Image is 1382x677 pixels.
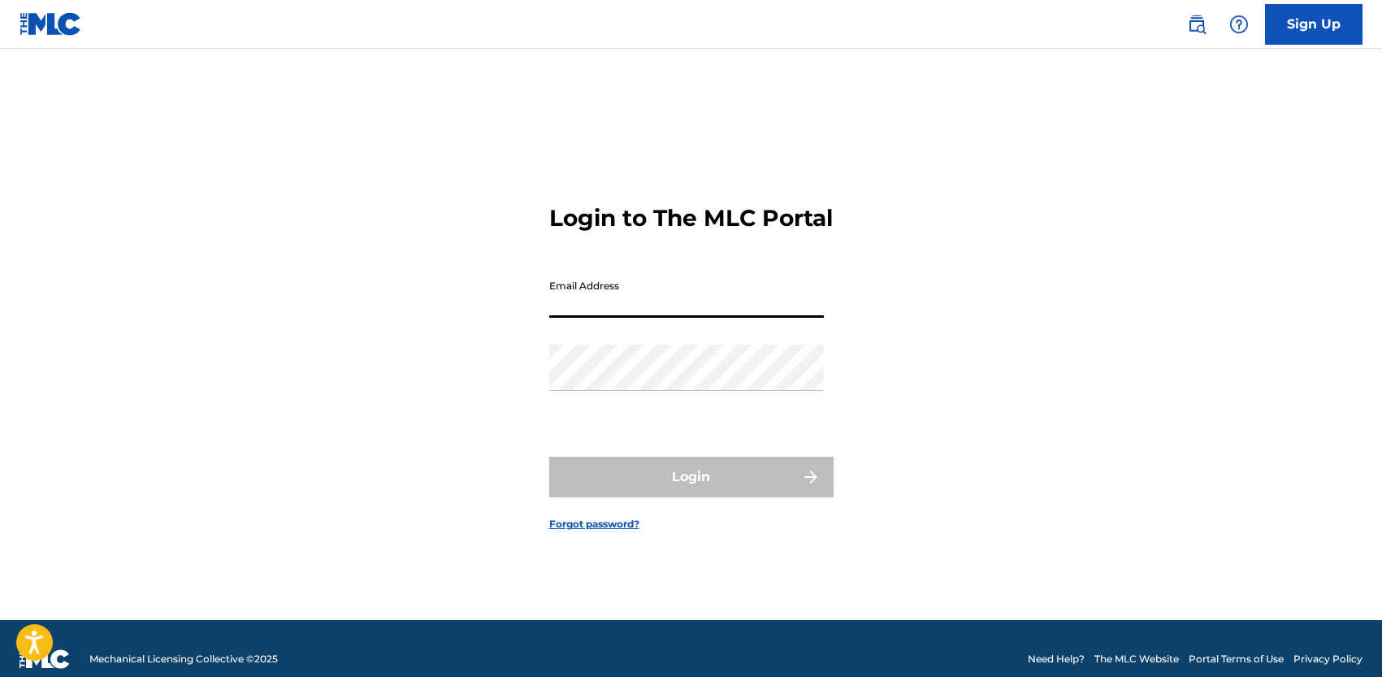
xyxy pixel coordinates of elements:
h3: Login to The MLC Portal [549,204,833,232]
a: Portal Terms of Use [1189,652,1284,666]
a: Forgot password? [549,517,639,532]
span: Mechanical Licensing Collective © 2025 [89,652,278,666]
a: Sign Up [1265,4,1363,45]
a: Public Search [1181,8,1213,41]
img: logo [19,649,70,669]
img: search [1187,15,1207,34]
a: The MLC Website [1094,652,1179,666]
img: MLC Logo [19,12,82,36]
div: Help [1223,8,1255,41]
a: Privacy Policy [1293,652,1363,666]
a: Need Help? [1028,652,1085,666]
img: help [1229,15,1249,34]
